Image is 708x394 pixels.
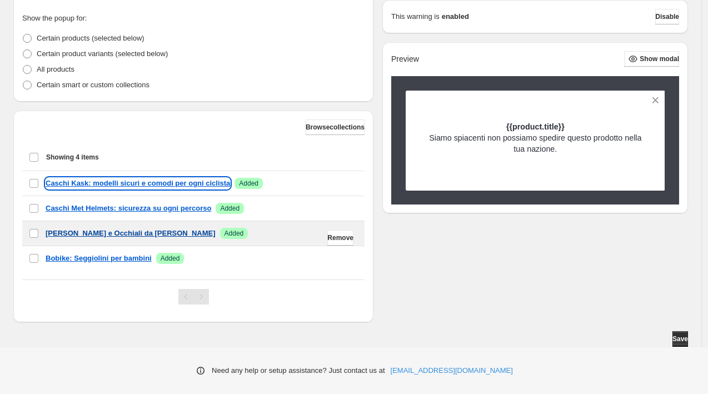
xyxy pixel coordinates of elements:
span: Save [672,335,688,343]
span: Certain product variants (selected below) [37,49,168,58]
button: Remove [327,230,353,246]
span: Browse collections [306,123,365,132]
span: Disable [655,12,679,21]
a: [PERSON_NAME] e Occhiali da [PERSON_NAME] [46,228,216,239]
span: Show the popup for: [22,14,87,22]
span: Certain products (selected below) [37,34,144,42]
h2: Preview [391,54,419,64]
span: Show modal [640,54,679,63]
button: Browsecollections [306,119,365,135]
span: Added [239,179,258,188]
nav: Pagination [178,289,209,305]
span: Showing 4 items [46,153,99,162]
p: Siamo spiacenti non possiamo spedire questo prodotto nella tua nazione. [425,132,646,154]
span: Added [225,229,244,238]
span: Remove [327,233,353,242]
p: This warning is [391,11,440,22]
button: Show modal [624,51,679,67]
a: Caschi Kask: modelli sicuri e comodi per ogni ciclista [46,178,230,189]
a: [EMAIL_ADDRESS][DOMAIN_NAME] [391,365,513,376]
button: Save [672,331,688,347]
span: Added [161,254,180,263]
p: All products [37,64,74,75]
button: Disable [655,9,679,24]
a: Bobike: Seggiolini per bambini [46,253,152,264]
span: Added [220,204,240,213]
a: Caschi Met Helmets: sicurezza su ogni percorso [46,203,211,214]
strong: enabled [442,11,469,22]
p: Certain smart or custom collections [37,79,149,91]
strong: {{product.title}} [506,122,565,131]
